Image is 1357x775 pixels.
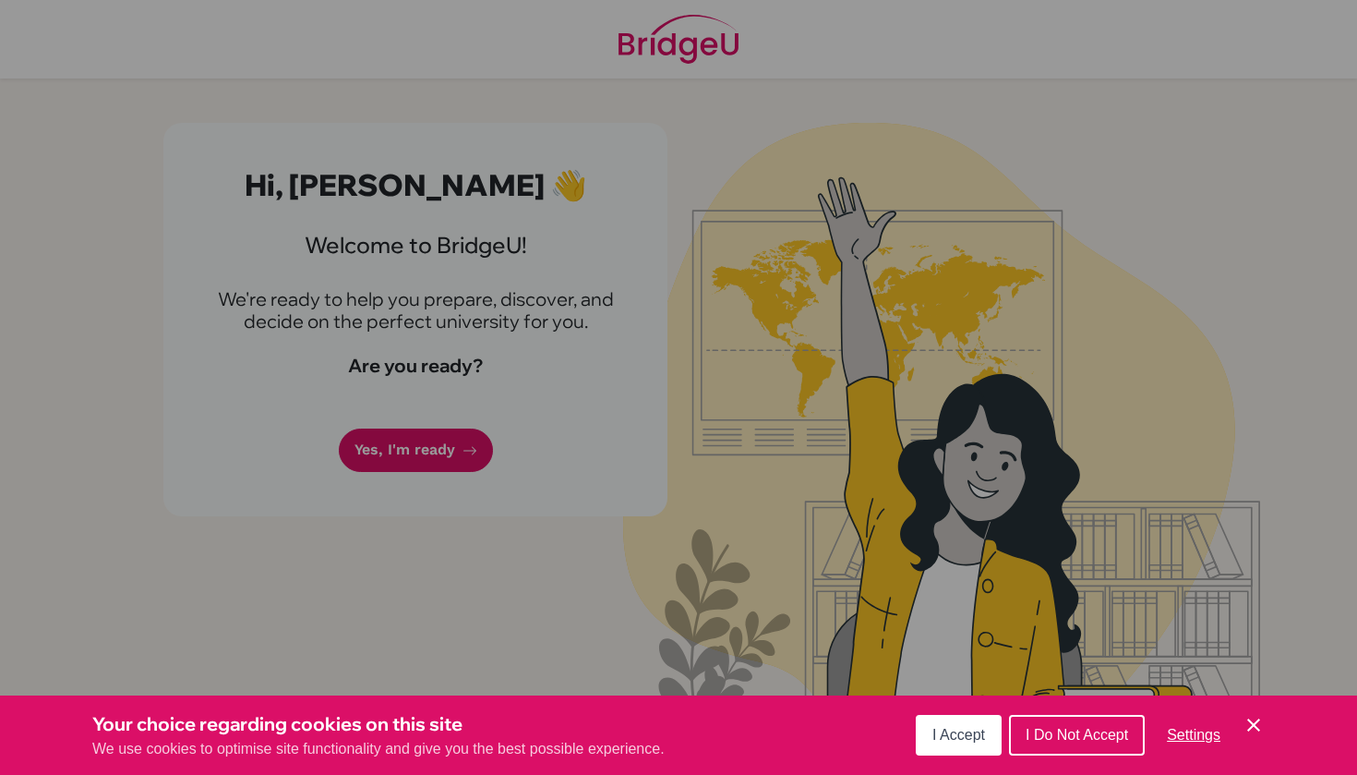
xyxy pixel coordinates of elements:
[1243,714,1265,736] button: Save and close
[1009,715,1145,756] button: I Do Not Accept
[1167,727,1220,743] span: Settings
[1026,727,1128,743] span: I Do Not Accept
[1152,717,1235,754] button: Settings
[932,727,985,743] span: I Accept
[92,710,665,738] h3: Your choice regarding cookies on this site
[92,738,665,760] p: We use cookies to optimise site functionality and give you the best possible experience.
[916,715,1002,756] button: I Accept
